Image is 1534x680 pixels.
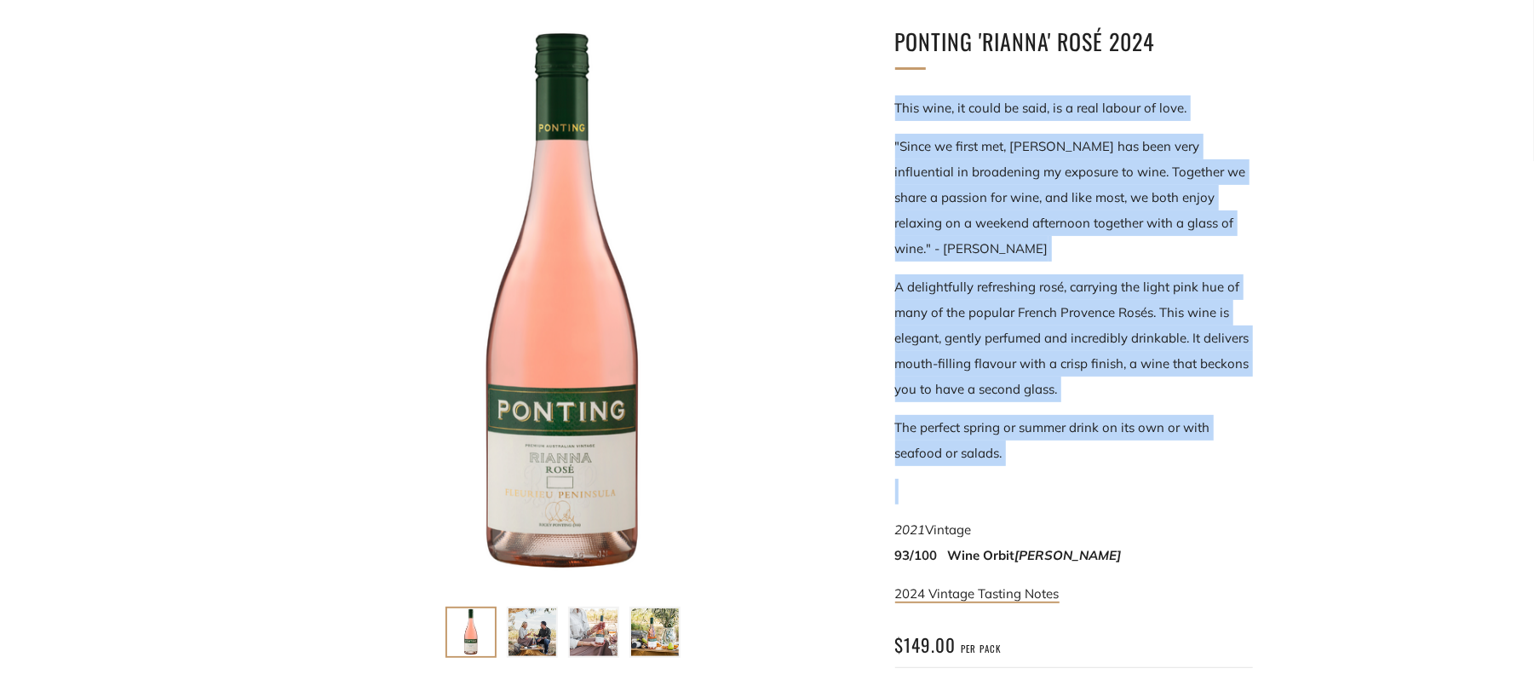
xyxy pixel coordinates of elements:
span: $149.00 [895,631,957,658]
span: 93/100 Wine Orbit [895,547,1122,563]
em: [PERSON_NAME] [1015,547,1122,563]
img: Load image into Gallery viewer, Ricky &amp; Rianna Ponting_Ponting Wines_Rianna Rose [508,608,556,656]
h1: Ponting 'Rianna' Rosé 2024 [895,24,1253,60]
img: Load image into Gallery viewer, Ponting &#39;Rianna&#39; Rosé 2024 [447,608,495,656]
p: "Since we first met, [PERSON_NAME] has been very influential in broadening my exposure to wine. T... [895,134,1253,262]
a: 2024 Vintage Tasting Notes [895,585,1060,603]
span: per pack [962,643,1002,655]
span: 2021 [895,522,926,538]
img: Load image into Gallery viewer, Ponting Wines_Rianna Rose [631,608,679,656]
p: A delightfully refreshing rosé, carrying the light pink hue of many of the popular French Provenc... [895,274,1253,402]
p: This wine, it could be said, is a real labour of love. [895,95,1253,121]
span: Vintage [926,522,972,538]
p: The perfect spring or summer drink on its own or with seafood or salads. [895,415,1253,466]
button: Load image into Gallery viewer, Ponting &#39;Rianna&#39; Rosé 2024 [445,607,497,658]
img: Load image into Gallery viewer, Ponting &#39;Rianna&#39; Rosé 2024 [570,608,618,656]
